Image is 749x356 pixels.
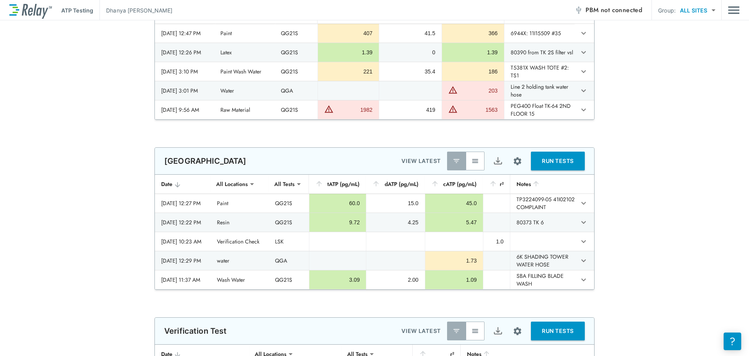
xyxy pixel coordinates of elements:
[161,29,208,37] div: [DATE] 12:47 PM
[269,232,309,251] td: LSK
[269,194,309,213] td: QG21S
[507,151,528,172] button: Site setup
[431,179,477,189] div: cATP (pg/mL)
[577,65,590,78] button: expand row
[106,6,172,14] p: Dhanya [PERSON_NAME]
[504,100,575,119] td: PEG400 Float TK-64 2ND FLOOR 15
[510,270,576,289] td: SBA FILLING BLADE WASH
[577,46,590,59] button: expand row
[335,106,372,114] div: 1982
[155,175,211,194] th: Date
[373,218,418,226] div: 4.25
[728,3,740,18] button: Main menu
[504,24,575,43] td: 6944X: 11I15509 #35
[211,270,269,289] td: Wash Water
[488,322,507,340] button: Export
[431,218,477,226] div: 5.47
[460,106,498,114] div: 1563
[324,104,334,114] img: Warning
[275,43,318,62] td: QG21S
[510,251,576,270] td: 6K SHADING TOWER WATER HOSE
[385,68,435,75] div: 35.4
[164,156,247,166] p: [GEOGRAPHIC_DATA]
[316,276,360,284] div: 3.09
[507,321,528,342] button: Site setup
[471,327,479,335] img: View All
[269,213,309,232] td: QG21S
[531,322,585,340] button: RUN TESTS
[489,179,504,189] div: r²
[161,199,204,207] div: [DATE] 12:27 PM
[214,43,275,62] td: Latex
[161,218,204,226] div: [DATE] 12:22 PM
[471,157,479,165] img: View All
[385,29,435,37] div: 41.5
[448,68,498,75] div: 186
[214,24,275,43] td: Paint
[577,216,590,229] button: expand row
[324,29,372,37] div: 407
[577,254,590,267] button: expand row
[577,84,590,97] button: expand row
[531,152,585,170] button: RUN TESTS
[490,238,504,245] div: 1.0
[401,326,441,336] p: VIEW LATEST
[324,48,372,56] div: 1.39
[155,5,594,120] table: sticky table
[269,176,300,192] div: All Tests
[214,62,275,81] td: Paint Wash Water
[460,87,498,95] div: 203
[577,27,590,40] button: expand row
[372,179,418,189] div: dATP (pg/mL)
[161,238,204,245] div: [DATE] 10:23 AM
[577,235,590,248] button: expand row
[61,6,93,14] p: ATP Testing
[448,48,498,56] div: 1.39
[658,6,676,14] p: Group:
[161,68,208,75] div: [DATE] 3:10 PM
[269,251,309,270] td: QGA
[275,62,318,81] td: QG21S
[385,106,435,114] div: 419
[161,276,204,284] div: [DATE] 11:37 AM
[572,2,645,18] button: PBM not connected
[453,157,460,165] img: Latest
[504,62,575,81] td: T5381X WASH TOTE #2: TS1
[373,276,418,284] div: 2.00
[161,87,208,95] div: [DATE] 3:01 PM
[401,156,441,166] p: VIEW LATEST
[431,276,477,284] div: 1.09
[728,3,740,18] img: Drawer Icon
[214,100,275,119] td: Raw Material
[214,81,275,100] td: Water
[385,48,435,56] div: 0
[211,176,253,192] div: All Locations
[516,179,570,189] div: Notes
[164,326,227,336] p: Verification Test
[161,106,208,114] div: [DATE] 9:56 AM
[724,333,741,350] iframe: Resource center
[324,68,372,75] div: 221
[513,326,522,336] img: Settings Icon
[493,156,503,166] img: Export Icon
[275,81,318,100] td: QGA
[510,194,576,213] td: TP3224099-05 41I02102 COMPLAINT
[448,85,458,95] img: Warning
[155,175,594,290] table: sticky table
[316,199,360,207] div: 60.0
[513,156,522,166] img: Settings Icon
[504,81,575,100] td: Line 2 holding tank water hose
[315,179,360,189] div: tATP (pg/mL)
[275,100,318,119] td: QG21S
[275,24,318,43] td: QG21S
[211,232,269,251] td: Verification Check
[510,213,576,232] td: 80373 TK 6
[373,199,418,207] div: 15.0
[493,326,503,336] img: Export Icon
[316,218,360,226] div: 9.72
[161,48,208,56] div: [DATE] 12:26 PM
[488,152,507,170] button: Export
[211,251,269,270] td: water
[431,257,477,265] div: 1.73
